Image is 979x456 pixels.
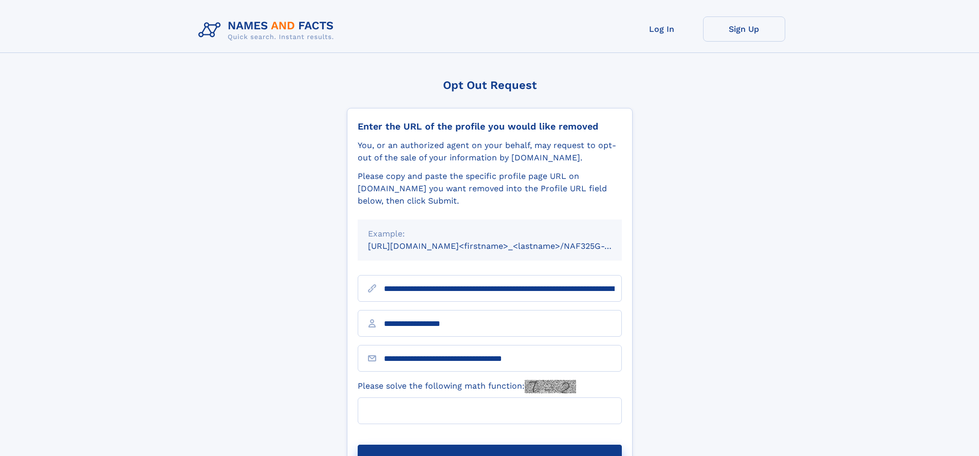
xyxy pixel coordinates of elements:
[347,79,633,92] div: Opt Out Request
[358,139,622,164] div: You, or an authorized agent on your behalf, may request to opt-out of the sale of your informatio...
[358,380,576,393] label: Please solve the following math function:
[368,228,612,240] div: Example:
[368,241,641,251] small: [URL][DOMAIN_NAME]<firstname>_<lastname>/NAF325G-xxxxxxxx
[358,121,622,132] div: Enter the URL of the profile you would like removed
[621,16,703,42] a: Log In
[358,170,622,207] div: Please copy and paste the specific profile page URL on [DOMAIN_NAME] you want removed into the Pr...
[194,16,342,44] img: Logo Names and Facts
[703,16,785,42] a: Sign Up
